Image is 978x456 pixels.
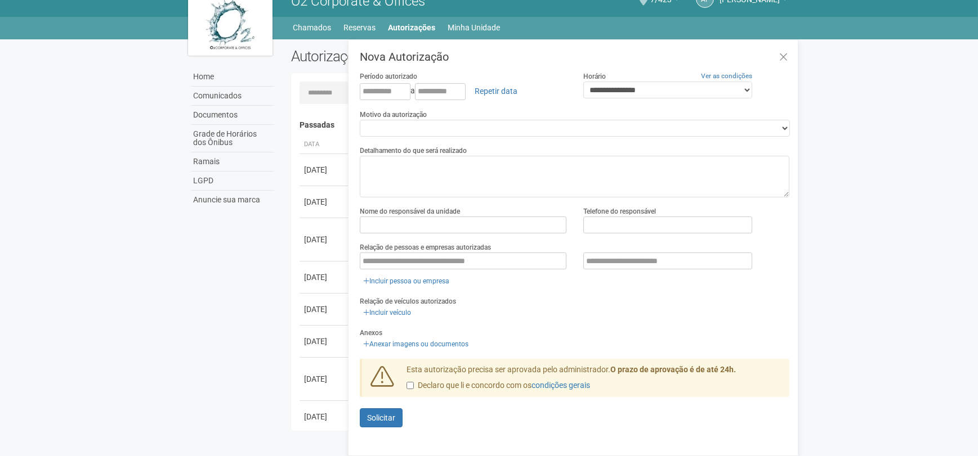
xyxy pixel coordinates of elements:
h4: Passadas [300,121,782,129]
span: Solicitar [367,413,395,422]
div: [DATE] [304,164,346,175]
label: Nome do responsável da unidade [360,206,460,216]
div: Esta autorização precisa ser aprovada pelo administrador. [398,364,790,397]
label: Anexos [360,328,382,338]
a: LGPD [191,171,274,191]
a: Home [191,67,274,87]
div: a [360,82,566,101]
div: [DATE] [304,234,346,245]
div: [DATE] [304,336,346,347]
a: Documentos [191,106,274,125]
label: Horário [583,71,606,82]
a: condições gerais [532,381,590,390]
a: Ramais [191,152,274,171]
label: Motivo da autorização [360,110,427,120]
a: Minha Unidade [448,20,501,35]
label: Detalhamento do que será realizado [360,146,467,156]
a: Grade de Horários dos Ônibus [191,125,274,152]
div: [DATE] [304,373,346,385]
th: Data [300,136,350,154]
label: Telefone do responsável [583,206,656,216]
h3: Nova Autorização [360,51,789,62]
a: Incluir veículo [360,306,414,319]
a: Repetir data [467,82,525,101]
a: Anexar imagens ou documentos [360,338,472,350]
label: Relação de pessoas e empresas autorizadas [360,242,491,252]
a: Comunicados [191,87,274,106]
div: [DATE] [304,411,346,422]
a: Autorizações [388,20,436,35]
input: Declaro que li e concordo com oscondições gerais [407,382,414,389]
button: Solicitar [360,408,403,427]
h2: Autorizações [291,48,532,65]
a: Chamados [293,20,332,35]
div: [DATE] [304,272,346,283]
div: [DATE] [304,304,346,315]
label: Período autorizado [360,71,417,82]
label: Declaro que li e concordo com os [407,380,590,391]
a: Ver as condições [701,72,752,80]
a: Incluir pessoa ou empresa [360,275,453,287]
a: Anuncie sua marca [191,191,274,209]
label: Relação de veículos autorizados [360,296,456,306]
div: [DATE] [304,196,346,207]
a: Reservas [344,20,376,35]
strong: O prazo de aprovação é de até 24h. [610,365,736,374]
